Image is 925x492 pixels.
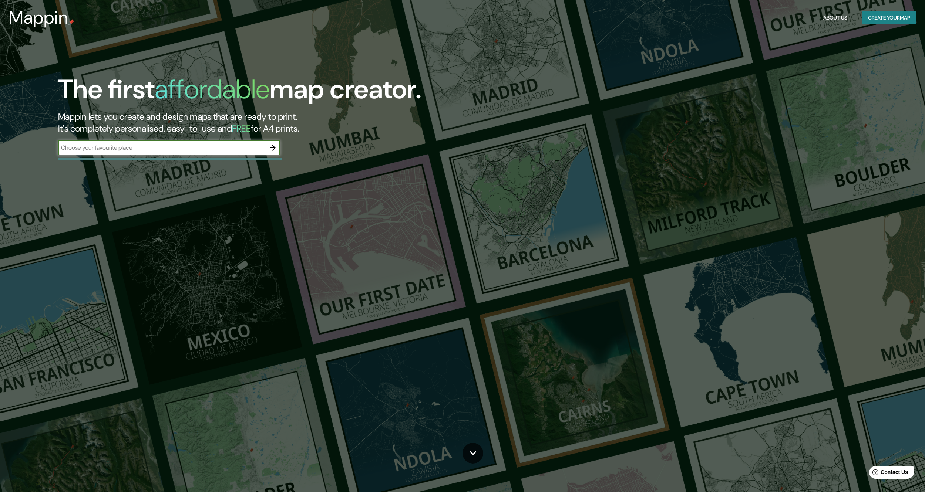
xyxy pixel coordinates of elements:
[820,11,850,25] button: About Us
[155,72,270,106] h1: affordable
[58,143,265,152] input: Choose your favourite place
[232,123,251,134] h5: FREE
[58,74,421,111] h1: The first map creator.
[859,463,917,484] iframe: Help widget launcher
[58,111,521,135] h2: Mappin lets you create and design maps that are ready to print. It's completely personalised, eas...
[9,7,68,28] h3: Mappin
[862,11,916,25] button: Create yourmap
[68,19,74,25] img: mappin-pin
